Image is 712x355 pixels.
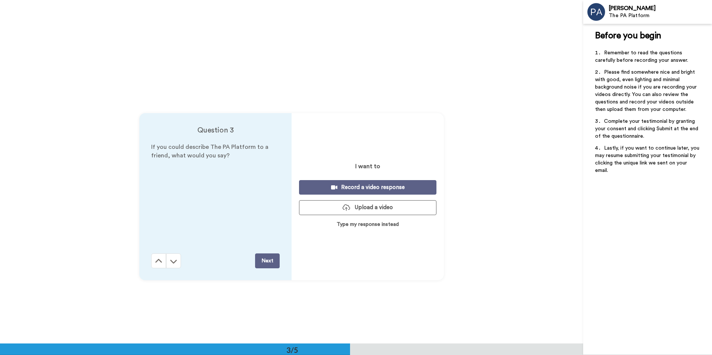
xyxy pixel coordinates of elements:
img: Profile Image [587,3,605,21]
div: [PERSON_NAME] [609,5,712,12]
div: The PA Platform [609,13,712,19]
span: Complete your testimonial by granting your consent and clicking Submit at the end of the question... [595,119,700,139]
span: Lastly, if you want to continue later, you may resume submitting your testimonial by clicking the... [595,145,701,173]
button: Record a video response [299,180,436,195]
button: Upload a video [299,200,436,215]
div: Record a video response [305,183,430,191]
button: Next [255,253,280,268]
p: I want to [355,162,380,171]
span: If you could describe The PA Platform to a friend, what would you say? [151,144,270,159]
span: Please find somewhere nice and bright with good, even lighting and minimal background noise if yo... [595,70,698,112]
span: Before you begin [595,31,661,40]
div: 3/5 [274,345,310,355]
span: Remember to read the questions carefully before recording your answer. [595,50,688,63]
p: Type my response instead [337,221,399,228]
h4: Question 3 [151,125,280,135]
